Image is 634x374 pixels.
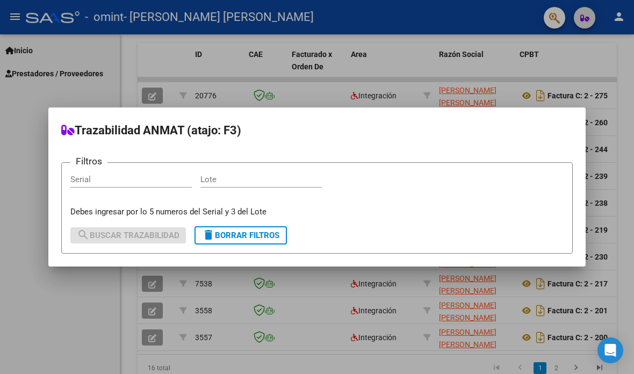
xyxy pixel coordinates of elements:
div: Open Intercom Messenger [597,337,623,363]
span: Buscar Trazabilidad [77,231,179,240]
mat-icon: search [77,228,90,241]
h3: Filtros [70,154,107,168]
span: Borrar Filtros [202,231,279,240]
mat-icon: delete [202,228,215,241]
h2: Trazabilidad ANMAT (atajo: F3) [61,120,573,141]
p: Debes ingresar por lo 5 numeros del Serial y 3 del Lote [70,206,564,218]
button: Buscar Trazabilidad [70,227,186,243]
button: Borrar Filtros [194,226,287,244]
